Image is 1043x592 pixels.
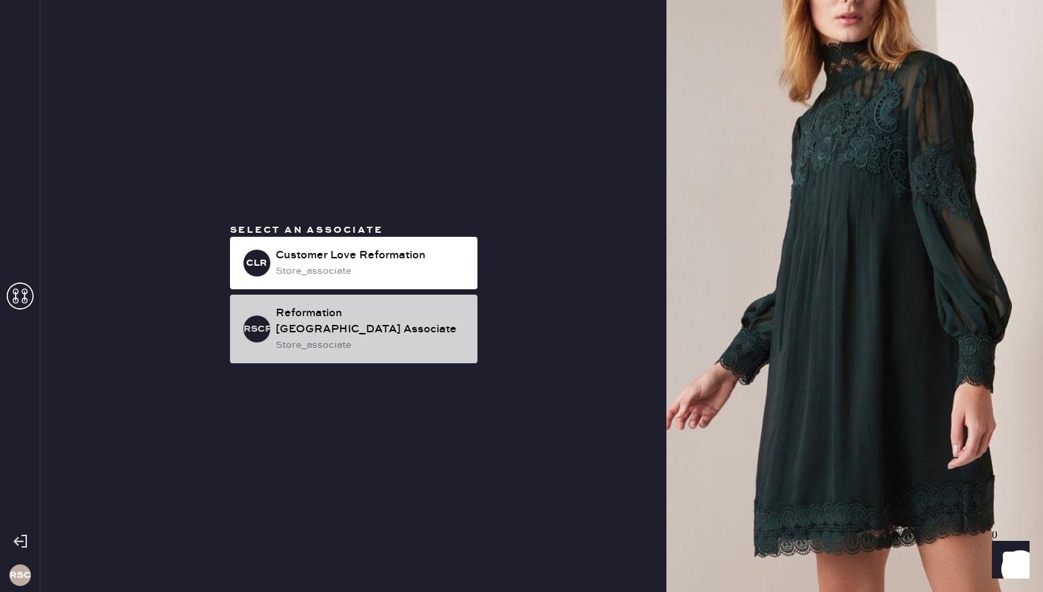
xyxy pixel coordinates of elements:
div: Customer Love Reformation [276,248,467,264]
h3: CLR [246,258,267,268]
div: store_associate [276,338,467,353]
div: Reformation [GEOGRAPHIC_DATA] Associate [276,305,467,338]
iframe: Front Chat [979,531,1037,589]
h3: RSCP [9,570,31,580]
span: Select an associate [230,224,383,236]
h3: RSCPA [243,324,270,334]
div: store_associate [276,264,467,279]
